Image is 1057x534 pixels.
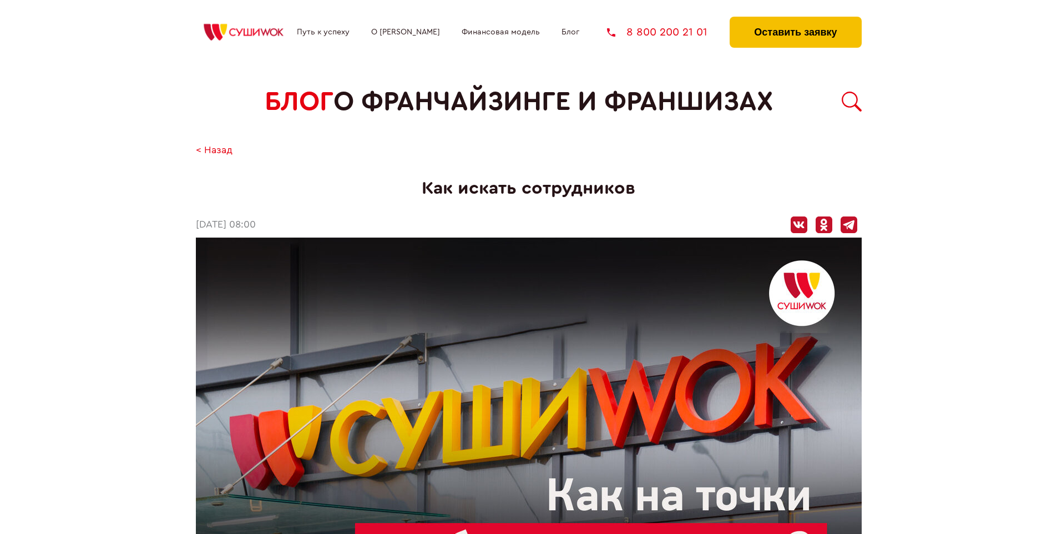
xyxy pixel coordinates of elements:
a: О [PERSON_NAME] [371,28,440,37]
a: 8 800 200 21 01 [607,27,707,38]
button: Оставить заявку [730,17,861,48]
time: [DATE] 08:00 [196,219,256,231]
a: Финансовая модель [462,28,540,37]
span: 8 800 200 21 01 [626,27,707,38]
h1: Как искать сотрудников [196,178,862,199]
span: о франчайзинге и франшизах [333,87,773,117]
a: Блог [562,28,579,37]
a: Путь к успеху [297,28,350,37]
a: < Назад [196,145,232,157]
span: БЛОГ [265,87,333,117]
